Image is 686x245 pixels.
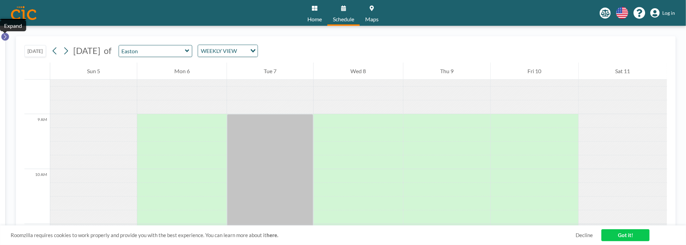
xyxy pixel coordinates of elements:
span: [DATE] [73,45,100,56]
div: Fri 10 [491,63,578,80]
span: Schedule [333,16,354,22]
span: WEEKLY VIEW [199,46,238,55]
span: Maps [365,16,379,22]
div: Sat 11 [579,63,667,80]
span: of [104,45,111,56]
img: organization-logo [11,6,36,20]
div: Wed 8 [314,63,403,80]
div: Search for option [198,45,258,57]
a: Got it! [601,229,650,241]
div: Mon 6 [137,63,226,80]
button: [DATE] [24,45,46,57]
div: Sun 5 [50,63,137,80]
span: Home [307,16,322,22]
div: Expand [4,22,22,29]
a: Log in [650,8,675,18]
input: Easton [119,45,185,57]
div: 8 AM [24,59,50,114]
span: Log in [662,10,675,16]
div: 10 AM [24,169,50,224]
span: Roomzilla requires cookies to work properly and provide you with the best experience. You can lea... [11,232,576,238]
div: Thu 9 [403,63,490,80]
input: Search for option [239,46,246,55]
div: Tue 7 [227,63,313,80]
a: here. [266,232,278,238]
div: 9 AM [24,114,50,169]
a: Decline [576,232,593,238]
